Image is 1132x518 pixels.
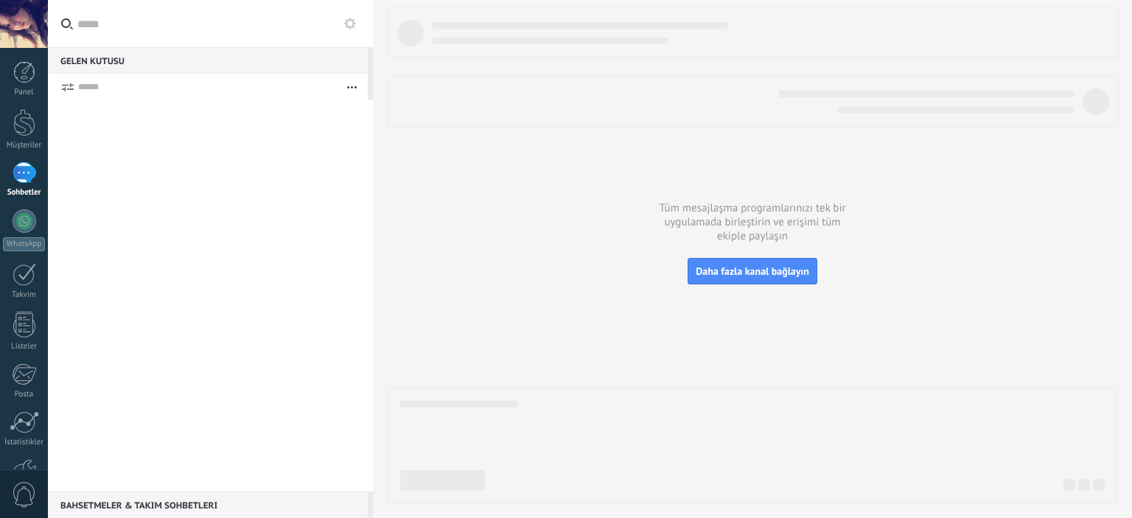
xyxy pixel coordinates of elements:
div: Gelen Kutusu [48,47,368,74]
div: Takvim [3,290,46,300]
div: İstatistikler [3,438,46,447]
button: Daha fazla kanal bağlayın [688,258,817,284]
div: Panel [3,88,46,97]
div: Bahsetmeler & Takım sohbetleri [48,491,368,518]
div: Müşteriler [3,141,46,150]
div: Listeler [3,342,46,351]
div: Posta [3,390,46,399]
div: WhatsApp [3,237,45,251]
span: Daha fazla kanal bağlayın [696,265,809,278]
div: Sohbetler [3,188,46,197]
